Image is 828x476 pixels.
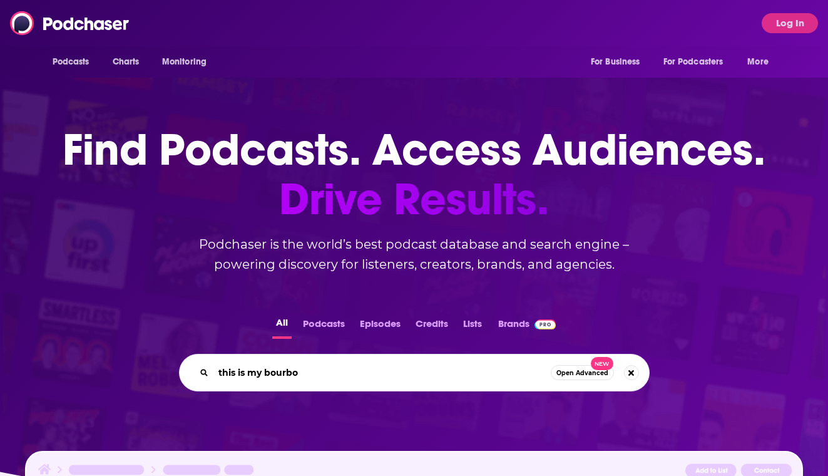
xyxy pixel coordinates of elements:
[113,53,140,71] span: Charts
[498,314,556,339] a: BrandsPodchaser Pro
[53,53,89,71] span: Podcasts
[164,234,665,274] h2: Podchaser is the world’s best podcast database and search engine – powering discovery for listene...
[582,50,656,74] button: open menu
[63,175,765,224] span: Drive Results.
[551,365,614,380] button: Open AdvancedNew
[591,53,640,71] span: For Business
[272,314,292,339] button: All
[556,370,608,376] span: Open Advanced
[356,314,404,339] button: Episodes
[459,314,486,339] button: Lists
[739,50,784,74] button: open menu
[10,11,130,35] img: Podchaser - Follow, Share and Rate Podcasts
[44,50,106,74] button: open menu
[153,50,223,74] button: open menu
[747,53,769,71] span: More
[299,314,349,339] button: Podcasts
[591,357,613,370] span: New
[213,363,551,383] input: Search podcasts, credits, & more...
[162,53,207,71] span: Monitoring
[762,13,818,33] button: Log In
[663,53,723,71] span: For Podcasters
[63,125,765,224] h1: Find Podcasts. Access Audiences.
[655,50,742,74] button: open menu
[534,319,556,329] img: Podchaser Pro
[412,314,452,339] button: Credits
[179,354,650,391] div: Search podcasts, credits, & more...
[105,50,147,74] a: Charts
